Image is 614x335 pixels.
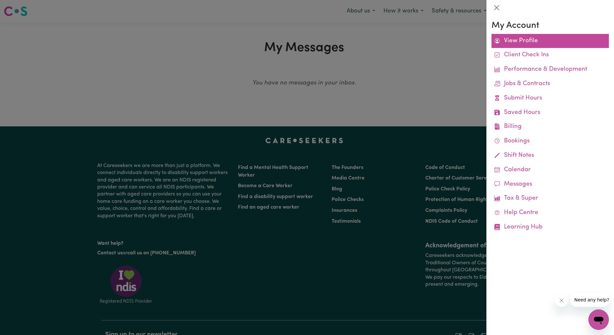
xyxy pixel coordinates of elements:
a: Saved Hours [492,106,609,120]
a: Calendar [492,163,609,177]
a: Billing [492,120,609,134]
a: View Profile [492,34,609,48]
a: Client Check Ins [492,48,609,62]
button: Close [492,3,502,13]
iframe: Close message [555,294,568,307]
iframe: Button to launch messaging window [588,309,609,330]
span: Need any help? [4,4,39,10]
a: Performance & Development [492,62,609,77]
a: Tax & Super [492,191,609,206]
a: Jobs & Contracts [492,77,609,91]
a: Help Centre [492,206,609,220]
a: Bookings [492,134,609,148]
a: Submit Hours [492,91,609,106]
a: Shift Notes [492,148,609,163]
iframe: Message from company [571,293,609,307]
a: Messages [492,177,609,192]
a: Learning Hub [492,220,609,235]
h3: My Account [492,20,609,31]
